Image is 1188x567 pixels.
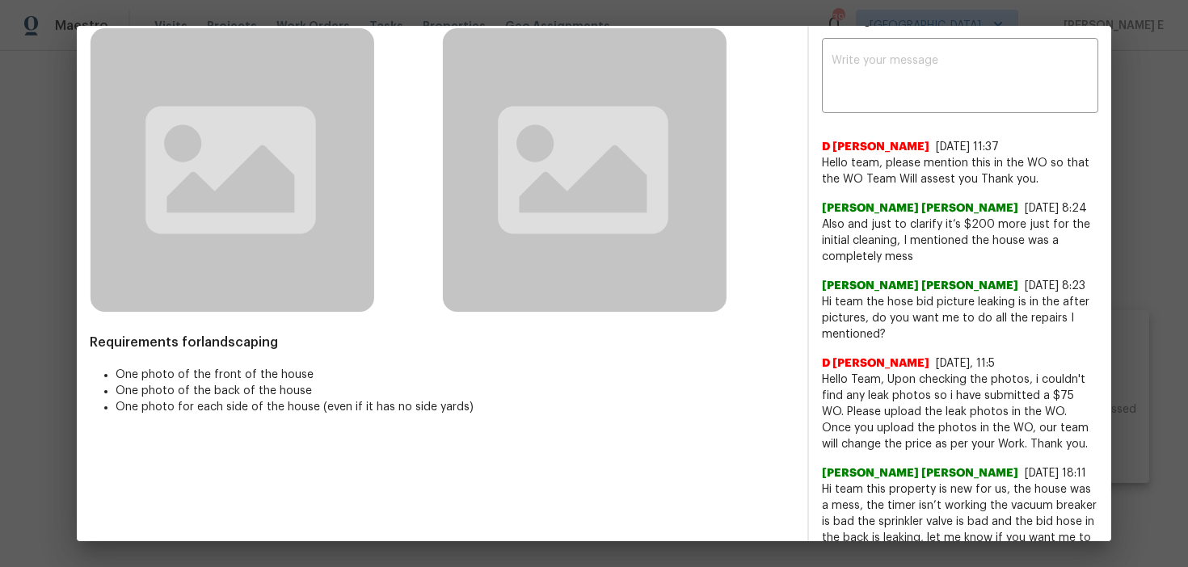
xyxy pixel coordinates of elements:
li: One photo for each side of the house (even if it has no side yards) [116,399,794,415]
span: [PERSON_NAME] [PERSON_NAME] [822,200,1018,216]
span: [PERSON_NAME] [PERSON_NAME] [822,465,1018,481]
li: One photo of the front of the house [116,367,794,383]
span: [DATE] 18:11 [1025,468,1086,479]
span: [DATE] 8:24 [1025,203,1087,214]
span: [DATE], 11:5 [936,358,995,369]
span: [DATE] 8:23 [1025,280,1085,292]
span: Hello team, please mention this in the WO so that the WO Team Will assest you Thank you. [822,155,1098,187]
span: Requirements for landscaping [90,334,794,351]
span: D [PERSON_NAME] [822,139,929,155]
span: Hi team the hose bid picture leaking is in the after pictures, do you want me to do all the repai... [822,294,1098,342]
span: [PERSON_NAME] [PERSON_NAME] [822,278,1018,294]
span: Hello Team, Upon checking the photos, i couldn't find any leak photos so i have submitted a $75 W... [822,372,1098,452]
li: One photo of the back of the house [116,383,794,399]
span: [DATE] 11:37 [936,141,999,153]
span: Also and just to clarify it’s $200 more just for the initial cleaning, I mentioned the house was ... [822,216,1098,265]
span: D [PERSON_NAME] [822,355,929,372]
